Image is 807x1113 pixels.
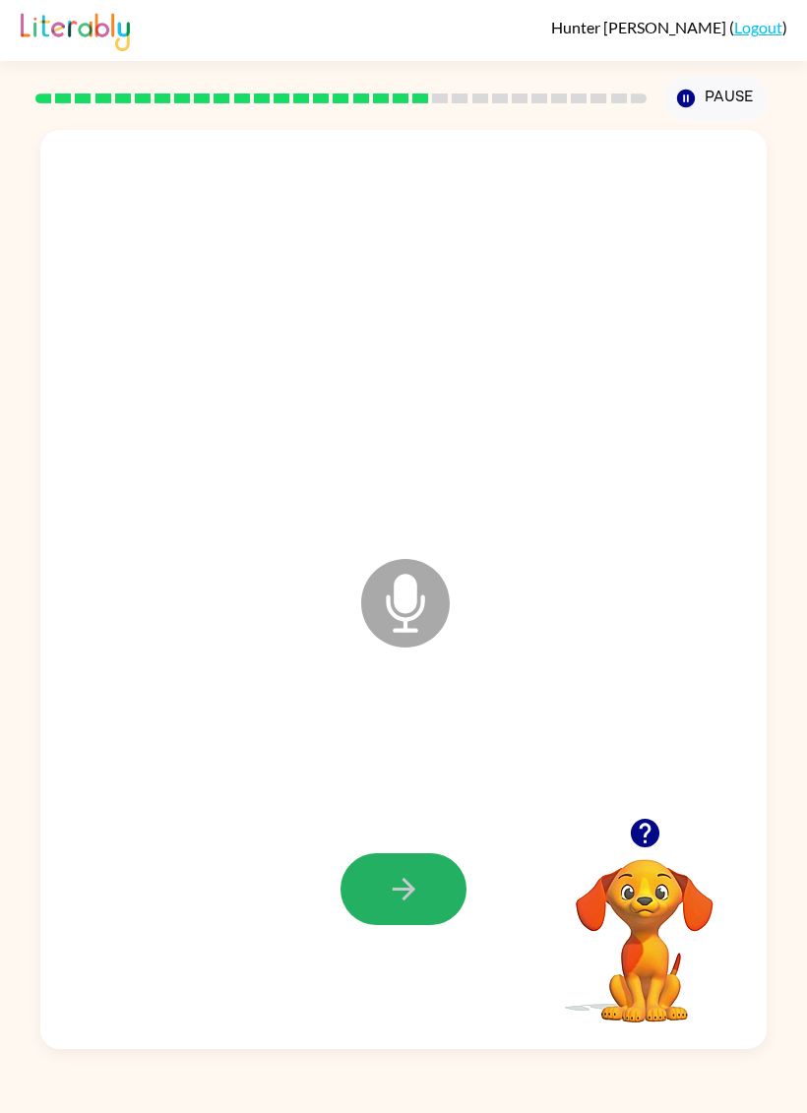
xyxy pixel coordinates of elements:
video: Your browser must support playing .mp4 files to use Literably. Please try using another browser. [546,829,743,1025]
span: Hunter [PERSON_NAME] [551,18,729,36]
button: Pause [665,76,767,121]
div: ( ) [551,18,787,36]
img: Literably [21,8,130,51]
a: Logout [734,18,782,36]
